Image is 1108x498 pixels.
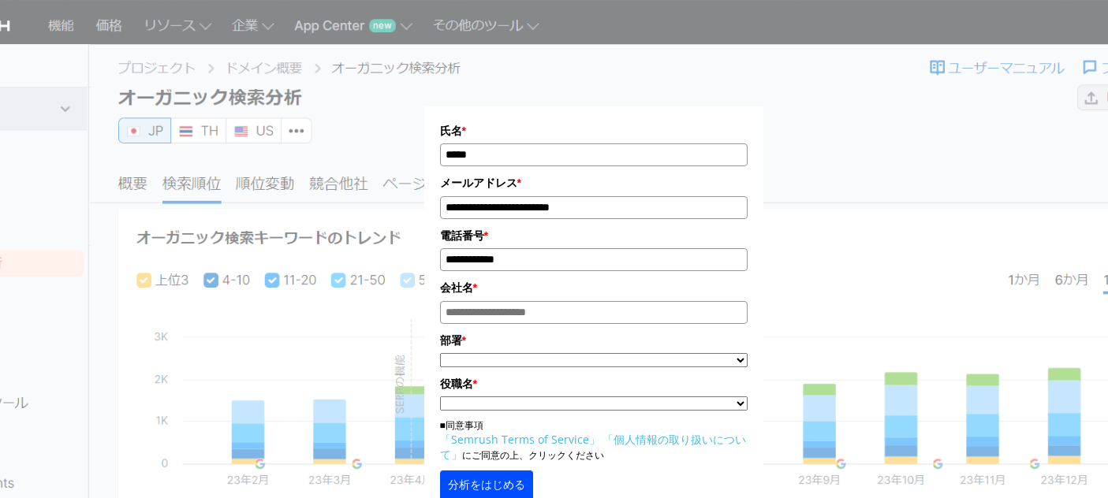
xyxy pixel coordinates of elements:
[440,122,748,139] label: 氏名
[440,279,748,296] label: 会社名
[440,375,748,392] label: 役職名
[440,418,748,463] p: ■同意事項 にご同意の上、クリックください
[440,432,600,447] a: 「Semrush Terms of Service」
[440,174,748,191] label: メールアドレス
[440,432,746,462] a: 「個人情報の取り扱いについて」
[440,332,748,349] label: 部署
[440,227,748,244] label: 電話番号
